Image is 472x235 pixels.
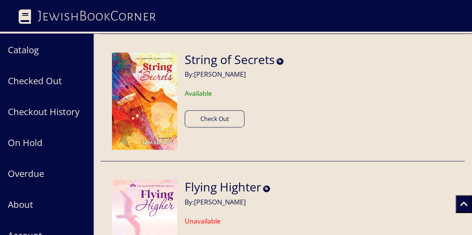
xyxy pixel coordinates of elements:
[185,196,270,206] h6: By: [PERSON_NAME]
[185,69,284,78] h6: By: [PERSON_NAME]
[185,217,270,225] h6: Unavailable
[185,180,261,194] h2: Flying Highter
[185,110,244,127] button: Check Out
[185,89,284,97] h6: Available
[185,53,275,67] h2: String of Secrets
[112,53,177,150] img: media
